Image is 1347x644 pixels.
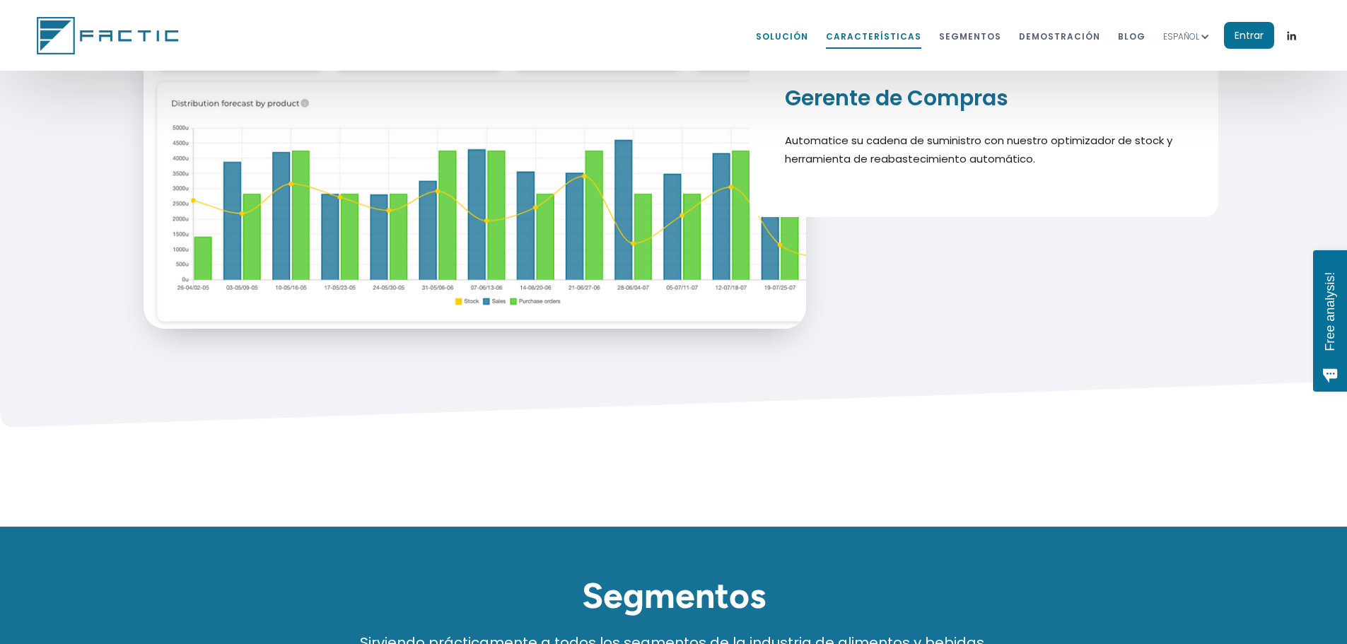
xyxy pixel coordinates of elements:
[826,23,921,49] a: características
[1163,13,1224,58] div: ESPAÑOL
[1019,23,1100,49] a: dEMOstración
[784,131,1200,168] p: Automatice su cadena de suministro con nuestro optimizador de stock y herramienta de reabastecimi...
[1118,23,1145,49] a: BLOG
[756,23,808,49] a: Solución
[1163,30,1199,44] div: ESPAÑOL
[1224,22,1274,49] a: Entrar
[939,23,1001,49] a: segmentos
[784,86,1200,111] h2: Gerente de Compras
